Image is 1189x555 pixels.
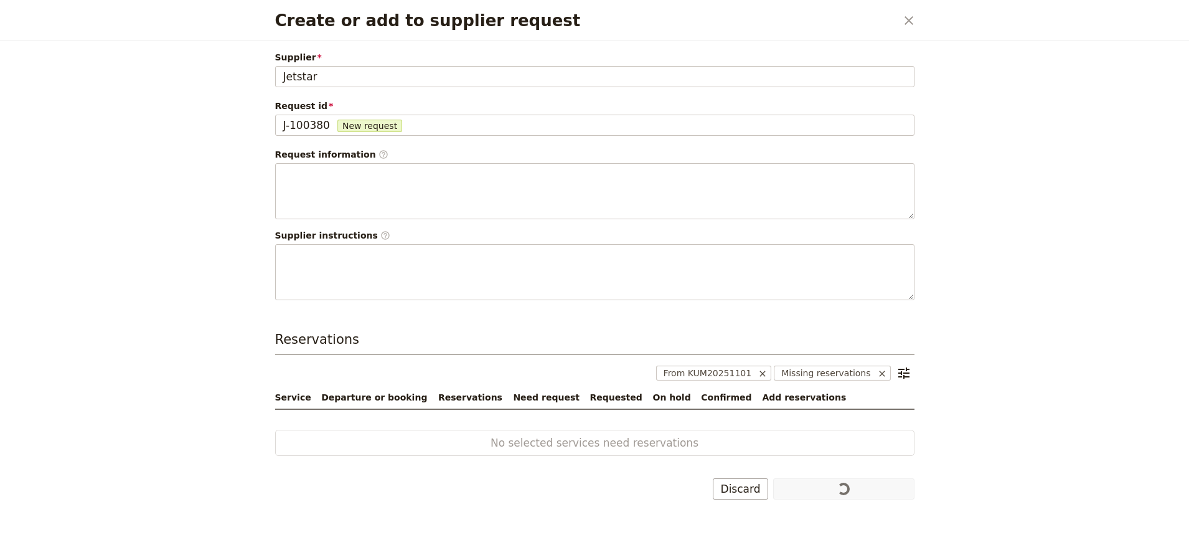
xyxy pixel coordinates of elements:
[648,386,697,409] th: On hold
[283,69,317,84] span: Jetstar
[337,120,402,132] span: New request
[755,366,771,381] button: Remove
[757,386,914,409] th: Add reservations
[696,386,757,409] th: Confirmed
[893,363,914,384] button: Filter reservations
[585,386,647,409] th: Requested
[380,230,390,240] span: ​
[283,118,330,133] span: J-100380
[316,435,874,450] span: No selected services need reservations
[774,366,873,381] span: Missing reservations
[275,229,390,242] label: Supplier instructions
[275,100,914,112] span: Request id
[508,386,585,409] th: Need request
[713,478,769,500] button: Discard
[275,11,896,30] h2: Create or add to supplier request
[275,330,914,355] h3: Reservations
[316,386,433,409] th: Departure or booking
[378,149,388,159] span: ​
[433,386,508,409] th: Reservations
[275,51,914,64] span: Supplier
[898,10,919,31] button: Close dialog
[275,386,317,409] th: Service
[656,366,754,381] span: From KUM20251101
[875,366,891,381] button: Remove
[275,148,388,161] label: Request information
